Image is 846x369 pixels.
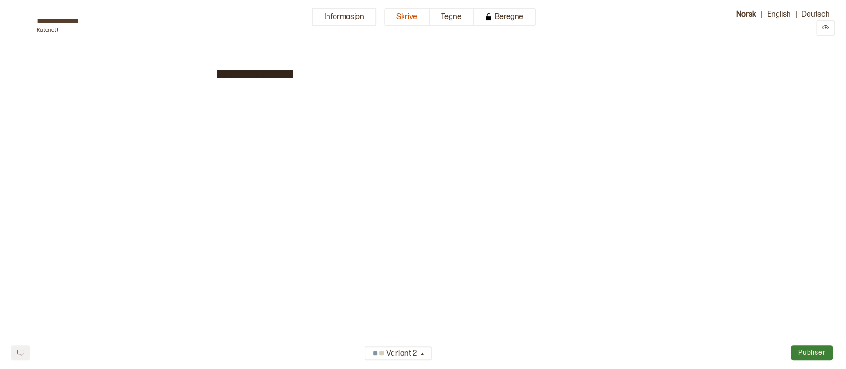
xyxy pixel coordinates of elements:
[474,8,536,26] button: Beregne
[816,20,835,36] button: Preview
[312,8,376,26] button: Informasjon
[716,8,835,36] div: | |
[474,8,536,36] a: Beregne
[365,346,432,360] button: Variant 2
[816,24,835,33] a: Preview
[384,8,430,36] a: Skrive
[384,8,430,26] button: Skrive
[797,8,835,20] button: Deutsch
[762,8,796,20] button: English
[430,8,474,26] button: Tegne
[370,346,419,362] div: Variant 2
[822,24,829,31] svg: Preview
[731,8,761,20] button: Norsk
[430,8,474,36] a: Tegne
[791,345,833,360] button: Publiser
[798,349,825,357] span: Publiser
